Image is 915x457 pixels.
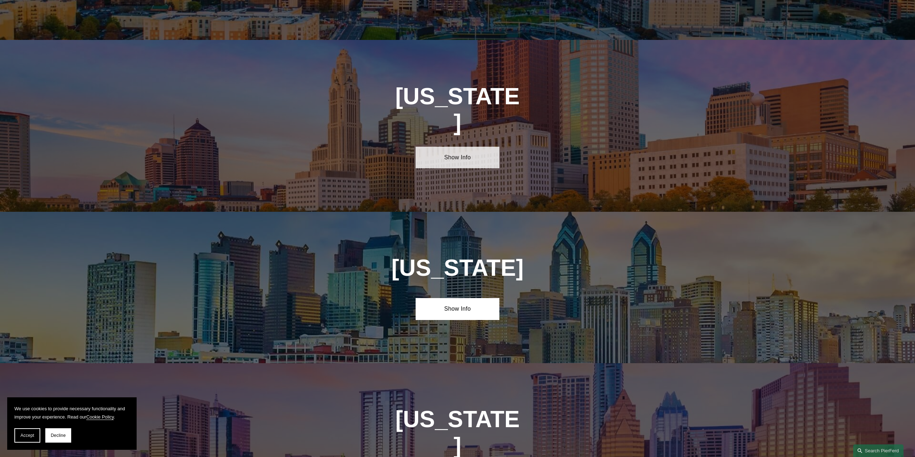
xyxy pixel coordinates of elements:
a: Cookie Policy [86,414,114,420]
h1: [US_STATE] [353,255,562,281]
p: We use cookies to provide necessary functionality and improve your experience. Read our . [14,405,129,421]
section: Cookie banner [7,397,137,450]
h1: [US_STATE] [395,83,521,136]
span: Accept [20,433,34,438]
a: Search this site [853,444,903,457]
span: Decline [51,433,66,438]
a: Show Info [416,147,499,168]
a: Show Info [416,298,499,320]
button: Decline [45,428,71,443]
button: Accept [14,428,40,443]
